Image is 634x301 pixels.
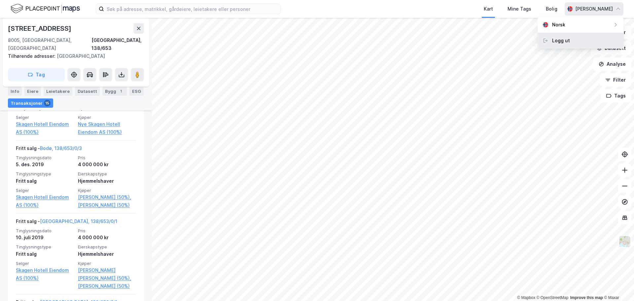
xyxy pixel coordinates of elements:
[78,234,136,242] div: 4 000 000 kr
[78,161,136,169] div: 4 000 000 kr
[78,171,136,177] span: Eierskapstype
[508,5,531,13] div: Mine Tags
[78,282,136,290] a: [PERSON_NAME] (50%)
[601,89,631,102] button: Tags
[593,57,631,71] button: Analyse
[78,193,136,201] a: [PERSON_NAME] (50%),
[78,250,136,258] div: Hjemmelshaver
[570,295,603,300] a: Improve this map
[16,155,74,161] span: Tinglysningsdato
[78,177,136,185] div: Hjemmelshaver
[78,261,136,266] span: Kjøper
[517,295,535,300] a: Mapbox
[8,98,53,108] div: Transaksjoner
[78,115,136,120] span: Kjøper
[44,100,51,106] div: 15
[16,115,74,120] span: Selger
[552,37,570,45] div: Logg ut
[600,73,631,87] button: Filter
[8,52,139,60] div: [GEOGRAPHIC_DATA]
[537,295,569,300] a: OpenStreetMap
[618,235,631,248] img: Z
[78,155,136,161] span: Pris
[16,161,74,169] div: 5. des. 2019
[11,3,80,15] img: logo.f888ab2527a4732fd821a326f86c7f29.svg
[129,87,144,96] div: ESG
[552,21,565,29] div: Norsk
[104,4,280,14] input: Søk på adresse, matrikkel, gårdeiere, leietakere eller personer
[16,250,74,258] div: Fritt salg
[16,171,74,177] span: Tinglysningstype
[8,68,65,81] button: Tag
[16,188,74,193] span: Selger
[16,261,74,266] span: Selger
[78,201,136,209] a: [PERSON_NAME] (50%)
[601,269,634,301] iframe: Chat Widget
[8,23,73,34] div: [STREET_ADDRESS]
[118,88,124,94] div: 1
[78,188,136,193] span: Kjøper
[546,5,557,13] div: Bolig
[78,266,136,282] a: [PERSON_NAME] [PERSON_NAME] (50%),
[8,87,22,96] div: Info
[484,5,493,13] div: Kart
[78,244,136,250] span: Eierskapstype
[8,53,57,59] span: Tilhørende adresser:
[75,87,100,96] div: Datasett
[91,36,144,52] div: [GEOGRAPHIC_DATA], 138/653
[575,5,613,13] div: [PERSON_NAME]
[16,228,74,234] span: Tinglysningsdato
[16,244,74,250] span: Tinglysningstype
[78,120,136,136] a: Nye Skagen Hotell Eiendom AS (100%)
[16,177,74,185] div: Fritt salg
[102,87,127,96] div: Bygg
[16,193,74,209] a: Skagen Hotell Eiendom AS (100%)
[24,87,41,96] div: Eiere
[78,228,136,234] span: Pris
[40,218,117,224] a: [GEOGRAPHIC_DATA], 138/653/0/1
[16,144,82,155] div: Fritt salg -
[16,266,74,282] a: Skagen Hotell Eiendom AS (100%)
[16,217,117,228] div: Fritt salg -
[8,36,91,52] div: 8005, [GEOGRAPHIC_DATA], [GEOGRAPHIC_DATA]
[16,120,74,136] a: Skagen Hotell Eiendom AS (100%)
[601,269,634,301] div: Kontrollprogram for chat
[40,145,82,151] a: Bodø, 138/653/0/3
[16,234,74,242] div: 10. juli 2019
[44,87,72,96] div: Leietakere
